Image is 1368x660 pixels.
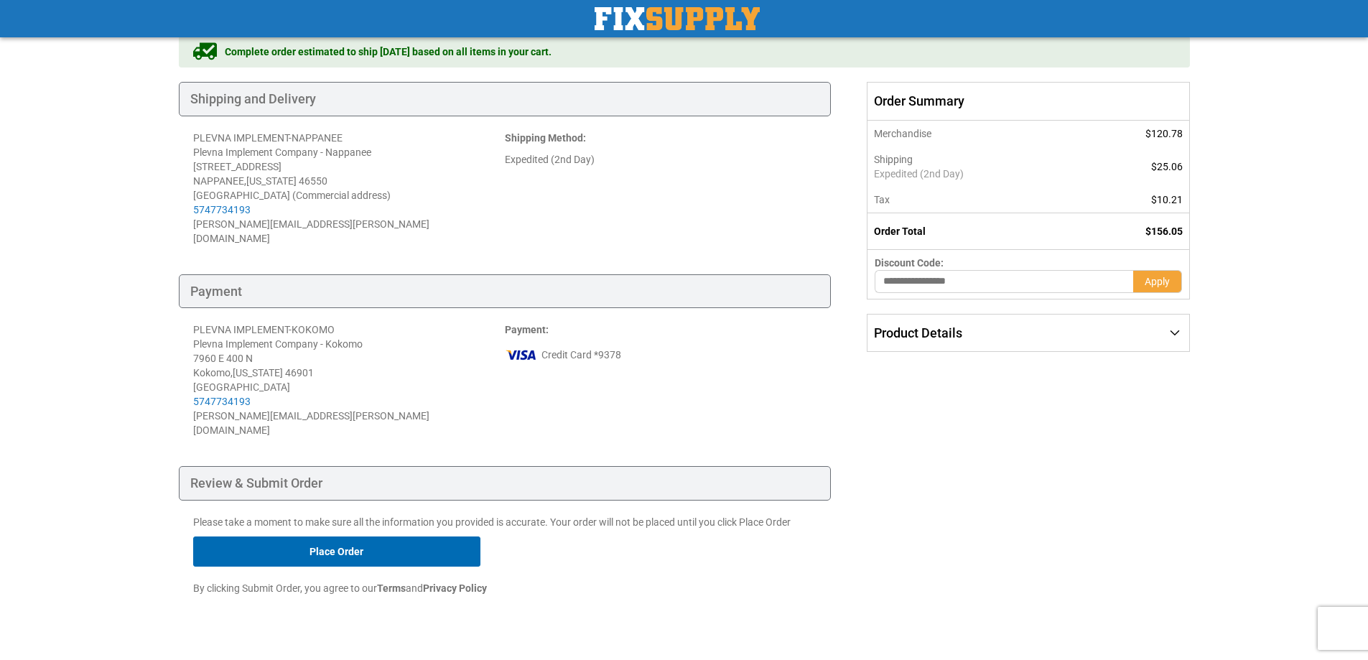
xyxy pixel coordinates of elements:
button: Apply [1133,270,1182,293]
span: [US_STATE] [233,367,283,378]
strong: Terms [377,582,406,594]
a: store logo [595,7,760,30]
span: $25.06 [1151,161,1183,172]
span: [US_STATE] [246,175,297,187]
a: 5747734193 [193,204,251,215]
img: Fix Industrial Supply [595,7,760,30]
div: Shipping and Delivery [179,82,832,116]
p: Please take a moment to make sure all the information you provided is accurate. Your order will n... [193,515,817,529]
p: By clicking Submit Order, you agree to our and [193,581,817,595]
span: [PERSON_NAME][EMAIL_ADDRESS][PERSON_NAME][DOMAIN_NAME] [193,410,429,436]
span: Apply [1145,276,1170,287]
span: Complete order estimated to ship [DATE] based on all items in your cart. [225,45,552,59]
span: [PERSON_NAME][EMAIL_ADDRESS][PERSON_NAME][DOMAIN_NAME] [193,218,429,244]
strong: Order Total [874,226,926,237]
span: Order Summary [867,82,1189,121]
span: Shipping Method [505,132,583,144]
span: $156.05 [1145,226,1183,237]
span: $10.21 [1151,194,1183,205]
div: PLEVNA IMPLEMENT-KOKOMO Plevna Implement Company - Kokomo 7960 E 400 N Kokomo , 46901 [GEOGRAPHIC... [193,322,505,409]
strong: : [505,132,586,144]
th: Merchandise [867,121,1083,147]
strong: : [505,324,549,335]
strong: Privacy Policy [423,582,487,594]
span: Payment [505,324,546,335]
span: Product Details [874,325,962,340]
span: $120.78 [1145,128,1183,139]
a: 5747734193 [193,396,251,407]
span: Expedited (2nd Day) [874,167,1075,181]
th: Tax [867,187,1083,213]
div: Expedited (2nd Day) [505,152,816,167]
span: Shipping [874,154,913,165]
div: Payment [179,274,832,309]
div: Credit Card *9378 [505,344,816,366]
button: Place Order [193,536,480,567]
img: vi.png [505,344,538,366]
address: PLEVNA IMPLEMENT-NAPPANEE Plevna Implement Company - Nappanee [STREET_ADDRESS] NAPPANEE , 46550 [... [193,131,505,246]
div: Review & Submit Order [179,466,832,501]
span: Discount Code: [875,257,944,269]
